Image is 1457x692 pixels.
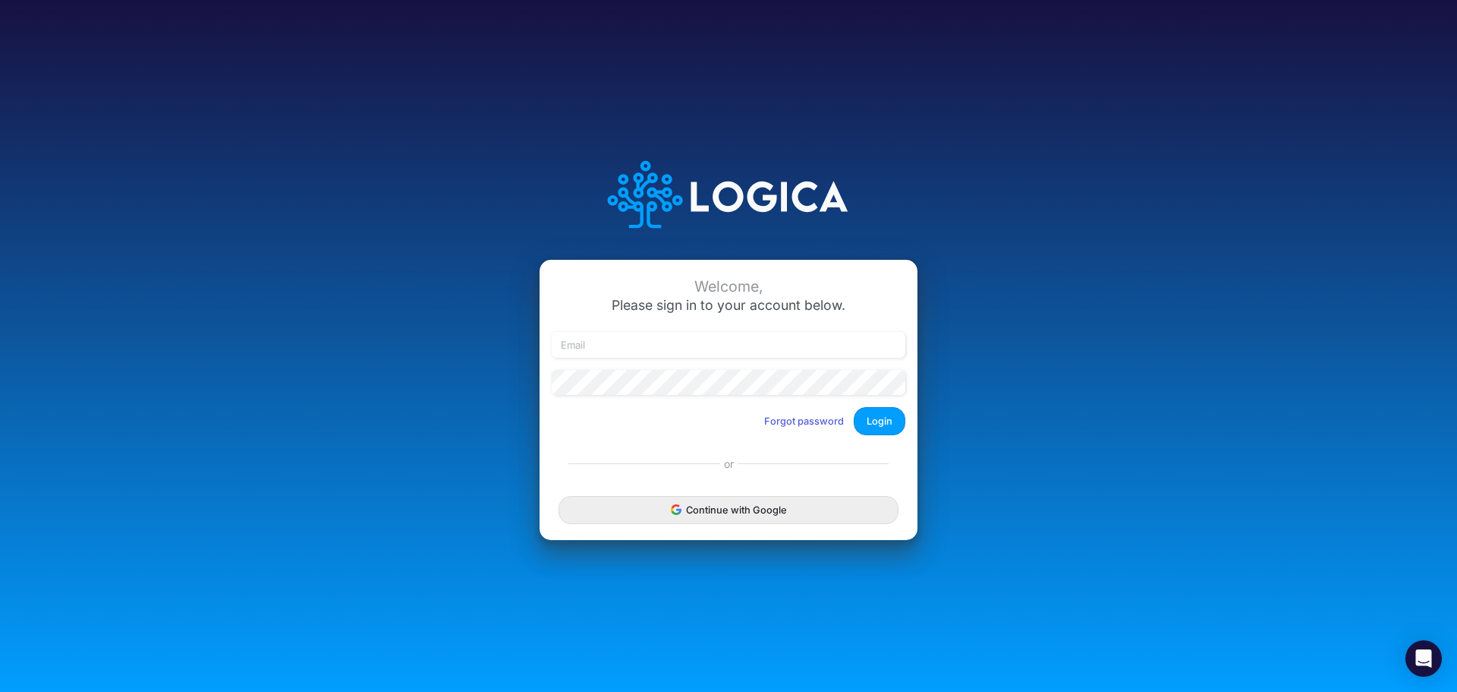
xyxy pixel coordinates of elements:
[754,409,854,434] button: Forgot password
[552,332,905,358] input: Email
[854,407,905,435] button: Login
[1405,640,1442,677] div: Open Intercom Messenger
[559,496,898,524] button: Continue with Google
[552,278,905,295] div: Welcome,
[612,297,845,313] span: Please sign in to your account below.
